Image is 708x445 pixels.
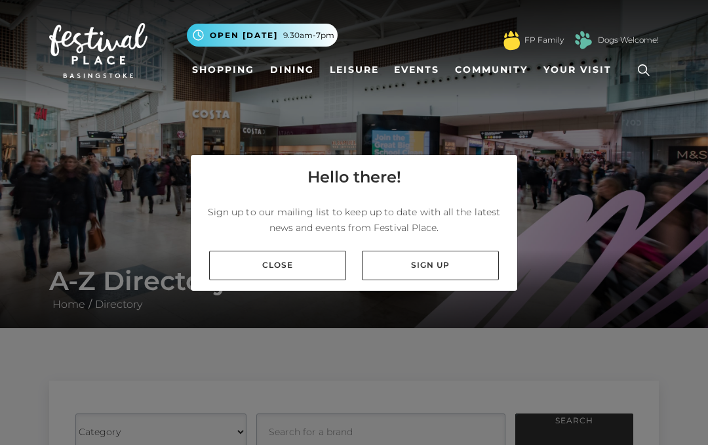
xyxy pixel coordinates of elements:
[210,30,278,41] span: Open [DATE]
[389,58,444,82] a: Events
[324,58,384,82] a: Leisure
[543,63,612,77] span: Your Visit
[187,58,260,82] a: Shopping
[362,251,499,280] a: Sign up
[283,30,334,41] span: 9.30am-7pm
[538,58,623,82] a: Your Visit
[450,58,533,82] a: Community
[187,24,338,47] button: Open [DATE] 9.30am-7pm
[265,58,319,82] a: Dining
[49,23,147,78] img: Festival Place Logo
[524,34,564,46] a: FP Family
[201,204,507,236] p: Sign up to our mailing list to keep up to date with all the latest news and events from Festival ...
[598,34,659,46] a: Dogs Welcome!
[209,251,346,280] a: Close
[307,165,401,189] h4: Hello there!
